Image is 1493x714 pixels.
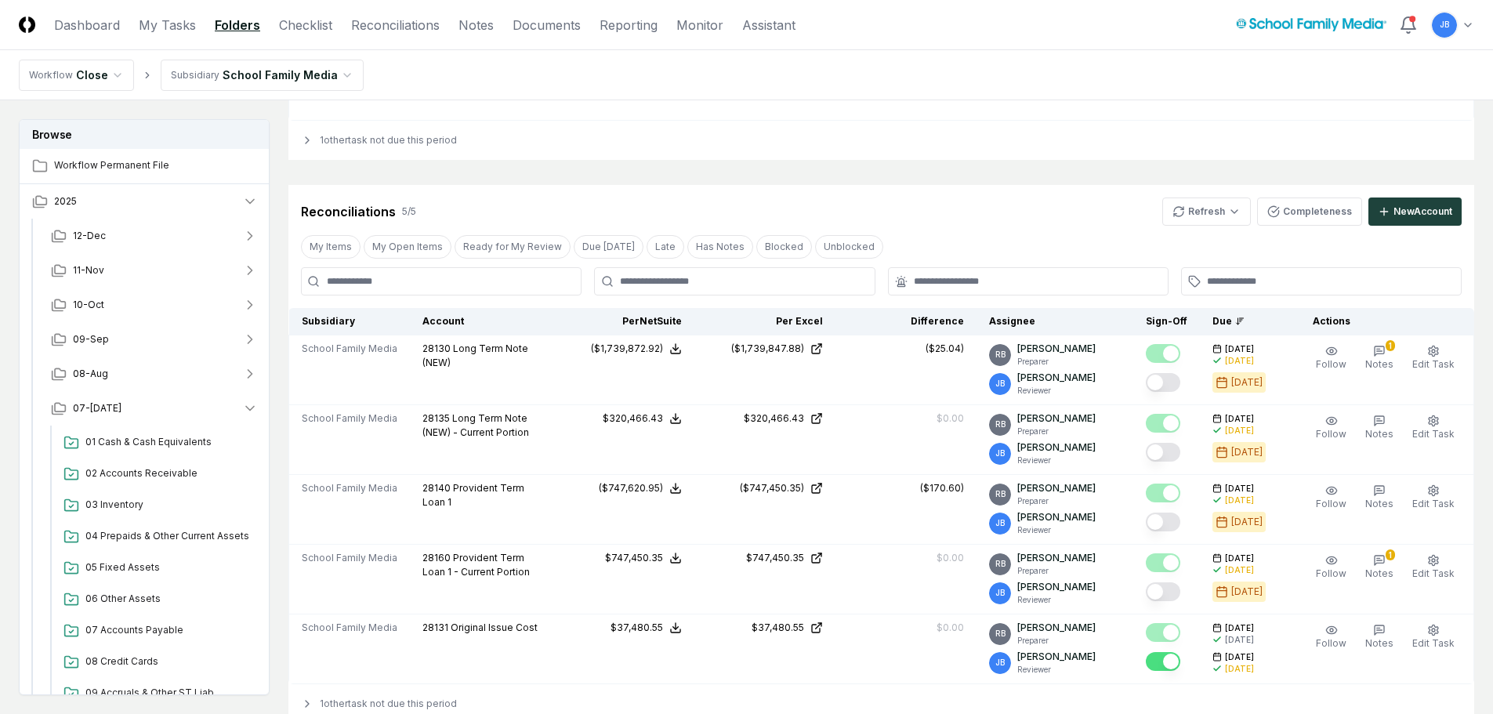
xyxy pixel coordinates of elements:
span: Notes [1365,567,1393,579]
p: [PERSON_NAME] [1017,510,1096,524]
a: 04 Prepaids & Other Current Assets [57,523,258,551]
p: [PERSON_NAME] [1017,650,1096,664]
span: Follow [1316,428,1346,440]
div: $0.00 [937,551,964,565]
p: [PERSON_NAME] [1017,411,1096,426]
p: [PERSON_NAME] [1017,371,1096,385]
button: Mark complete [1146,582,1180,601]
span: 28130 [422,343,451,354]
span: Follow [1316,567,1346,579]
button: Completeness [1257,198,1362,226]
span: JB [995,517,1005,529]
a: ($1,739,847.88) [707,342,823,356]
div: 1 other task not due this period [288,121,1474,160]
th: Sign-Off [1133,308,1200,335]
span: Edit Task [1412,428,1455,440]
span: 09-Sep [73,332,109,346]
span: School Family Media [302,621,397,635]
div: Workflow [29,68,73,82]
span: JB [1440,19,1449,31]
span: JB [995,657,1005,669]
span: 09 Accruals & Other ST Liab [85,686,252,700]
div: [DATE] [1231,375,1263,390]
p: Reviewer [1017,385,1096,397]
p: [PERSON_NAME] [1017,580,1096,594]
button: Has Notes [687,235,753,259]
button: Blocked [756,235,812,259]
button: 1Notes [1362,342,1397,375]
button: 07-[DATE] [38,391,270,426]
p: Preparer [1017,635,1096,647]
span: [DATE] [1225,343,1254,355]
p: [PERSON_NAME] [1017,481,1096,495]
span: 01 Cash & Cash Equivalents [85,435,252,449]
button: 09-Sep [38,322,270,357]
span: 28135 [422,412,450,424]
button: Follow [1313,621,1350,654]
button: Edit Task [1409,342,1458,375]
a: My Tasks [139,16,196,34]
span: School Family Media [302,481,397,495]
span: 28131 [422,622,448,633]
button: Mark complete [1146,484,1180,502]
button: Mark complete [1146,414,1180,433]
th: Assignee [977,308,1133,335]
th: Per Excel [694,308,835,335]
a: 05 Fixed Assets [57,554,258,582]
button: Edit Task [1409,551,1458,584]
div: ($25.04) [926,342,964,356]
p: Preparer [1017,495,1096,507]
span: 2025 [54,194,77,208]
button: 1Notes [1362,551,1397,584]
span: [DATE] [1225,413,1254,425]
span: 04 Prepaids & Other Current Assets [85,529,252,543]
button: Edit Task [1409,621,1458,654]
div: New Account [1393,205,1452,219]
div: 5 / 5 [402,205,416,219]
a: 03 Inventory [57,491,258,520]
span: 10-Oct [73,298,104,312]
nav: breadcrumb [19,60,364,91]
button: Mark complete [1146,344,1180,363]
button: 10-Oct [38,288,270,322]
p: [PERSON_NAME] [1017,342,1096,356]
span: 12-Dec [73,229,106,243]
p: [PERSON_NAME] [1017,621,1096,635]
a: Reporting [600,16,658,34]
span: RB [995,488,1006,500]
div: $0.00 [937,621,964,635]
button: Follow [1313,481,1350,514]
span: RB [995,349,1006,361]
span: Original Issue Cost [451,622,538,633]
div: 1 [1386,549,1395,560]
a: Folders [215,16,260,34]
span: School Family Media [302,342,397,356]
span: Notes [1365,428,1393,440]
div: Account [422,314,541,328]
div: [DATE] [1225,663,1254,675]
span: JB [995,587,1005,599]
span: Edit Task [1412,498,1455,509]
span: Follow [1316,637,1346,649]
img: School Family Media logo [1236,18,1386,31]
a: 07 Accounts Payable [57,617,258,645]
span: Edit Task [1412,567,1455,579]
div: $320,466.43 [603,411,663,426]
span: Provident Term Loan 1 - Current Portion [422,552,530,578]
p: Reviewer [1017,664,1096,676]
a: Reconciliations [351,16,440,34]
button: $37,480.55 [611,621,682,635]
button: Mark complete [1146,623,1180,642]
div: [DATE] [1225,495,1254,506]
a: Workflow Permanent File [20,149,270,183]
button: Due Today [574,235,643,259]
button: 12-Dec [38,219,270,253]
button: Edit Task [1409,481,1458,514]
span: Edit Task [1412,637,1455,649]
button: Refresh [1162,198,1251,226]
p: [PERSON_NAME] [1017,551,1096,565]
button: $747,450.35 [605,551,682,565]
p: Preparer [1017,356,1096,368]
span: School Family Media [302,551,397,565]
a: 09 Accruals & Other ST Liab [57,680,258,708]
